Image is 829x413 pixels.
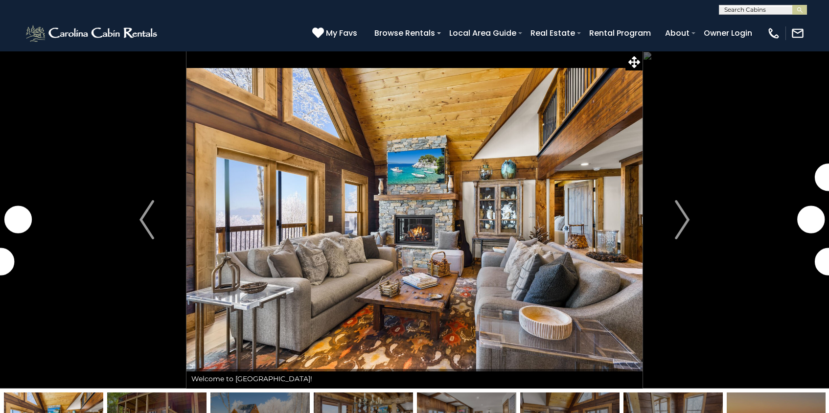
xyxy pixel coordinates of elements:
img: phone-regular-white.png [767,26,781,40]
img: arrow [675,200,690,239]
button: Previous [107,51,186,389]
span: My Favs [326,27,357,39]
button: Next [643,51,722,389]
a: Rental Program [584,24,656,42]
a: Real Estate [526,24,580,42]
a: Browse Rentals [369,24,440,42]
img: White-1-2.png [24,23,160,43]
a: My Favs [312,27,360,40]
a: About [660,24,694,42]
div: Welcome to [GEOGRAPHIC_DATA]! [186,369,643,389]
img: mail-regular-white.png [791,26,805,40]
img: arrow [139,200,154,239]
a: Owner Login [699,24,757,42]
a: Local Area Guide [444,24,521,42]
